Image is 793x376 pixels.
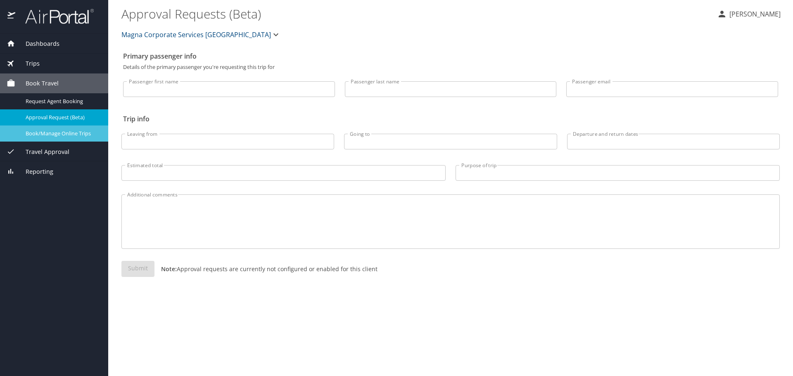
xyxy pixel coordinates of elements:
[7,8,16,24] img: icon-airportal.png
[123,64,778,70] p: Details of the primary passenger you're requesting this trip for
[26,97,98,105] span: Request Agent Booking
[727,9,781,19] p: [PERSON_NAME]
[15,167,53,176] span: Reporting
[26,130,98,137] span: Book/Manage Online Trips
[123,50,778,63] h2: Primary passenger info
[15,147,69,156] span: Travel Approval
[16,8,94,24] img: airportal-logo.png
[118,26,284,43] button: Magna Corporate Services [GEOGRAPHIC_DATA]
[15,39,59,48] span: Dashboards
[161,265,177,273] strong: Note:
[154,265,378,273] p: Approval requests are currently not configured or enabled for this client
[26,114,98,121] span: Approval Request (Beta)
[121,29,271,40] span: Magna Corporate Services [GEOGRAPHIC_DATA]
[714,7,784,21] button: [PERSON_NAME]
[15,79,59,88] span: Book Travel
[15,59,40,68] span: Trips
[123,112,778,125] h2: Trip info
[121,1,710,26] h1: Approval Requests (Beta)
